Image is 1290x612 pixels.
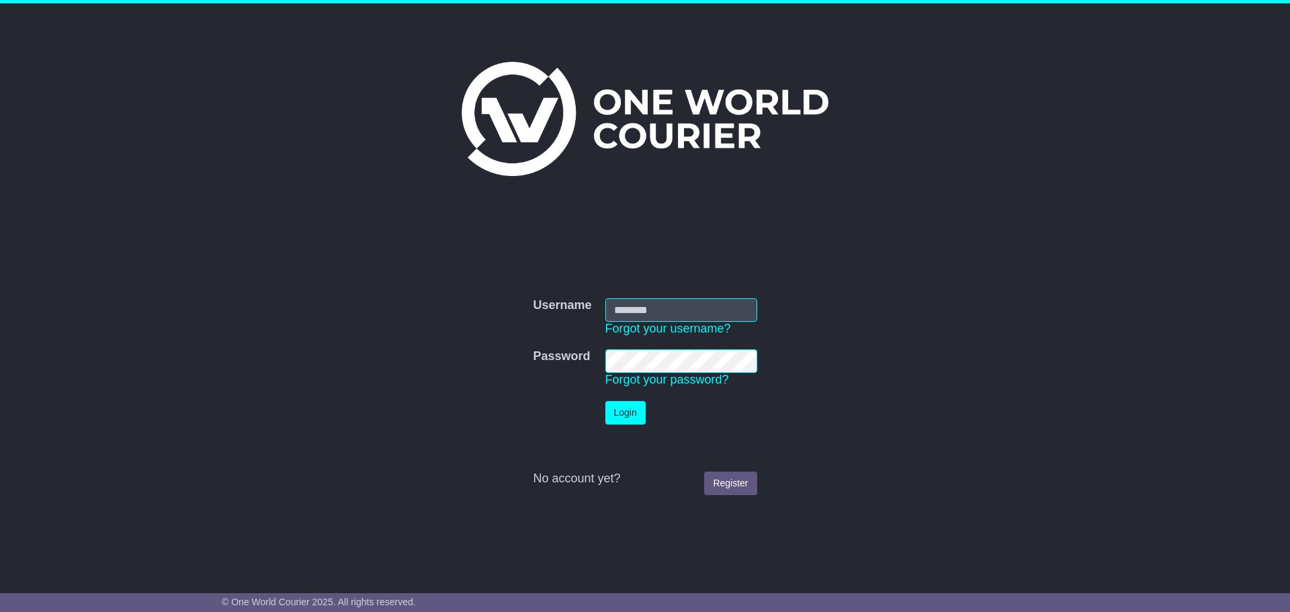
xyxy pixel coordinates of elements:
span: © One World Courier 2025. All rights reserved. [222,597,416,607]
img: One World [462,62,828,176]
label: Username [533,298,591,313]
button: Login [605,401,646,425]
label: Password [533,349,590,364]
div: No account yet? [533,472,757,486]
a: Forgot your username? [605,322,731,335]
a: Register [704,472,757,495]
a: Forgot your password? [605,373,729,386]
